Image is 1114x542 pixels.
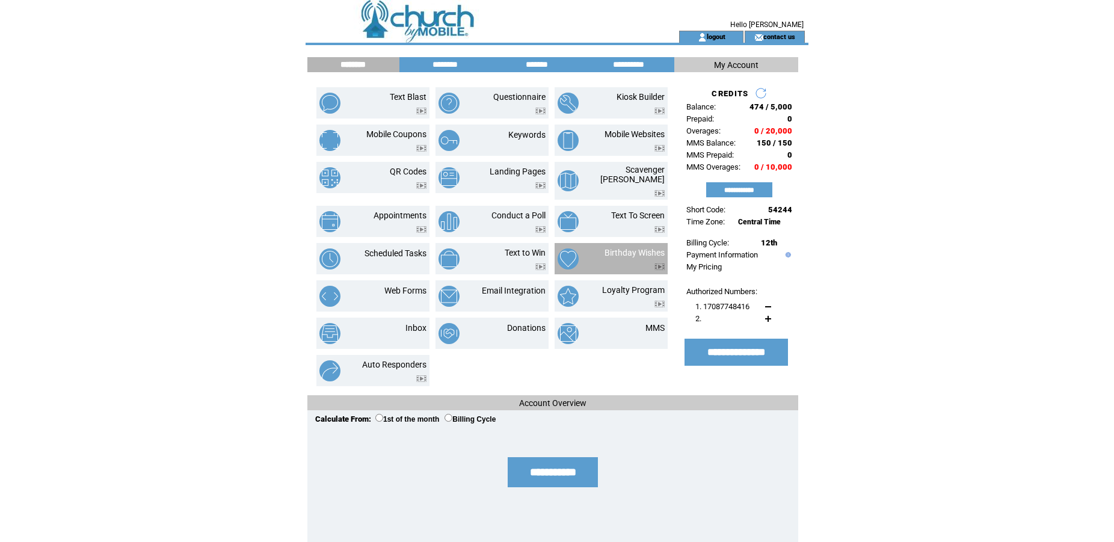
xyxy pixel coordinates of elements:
img: mobile-websites.png [558,130,579,151]
span: Balance: [686,102,716,111]
img: auto-responders.png [319,360,340,381]
span: MMS Prepaid: [686,150,734,159]
span: Hello [PERSON_NAME] [730,20,804,29]
img: video.png [416,108,426,114]
a: Text to Win [505,248,546,257]
img: birthday-wishes.png [558,248,579,269]
span: 2. [695,314,701,323]
a: Mobile Websites [605,129,665,139]
a: Conduct a Poll [491,211,546,220]
img: account_icon.gif [698,32,707,42]
span: 1. 17087748416 [695,302,749,311]
img: video.png [654,301,665,307]
input: Billing Cycle [445,414,452,422]
img: qr-codes.png [319,167,340,188]
img: video.png [416,182,426,189]
img: video.png [535,226,546,233]
img: video.png [416,226,426,233]
span: 150 / 150 [757,138,792,147]
a: Web Forms [384,286,426,295]
img: inbox.png [319,323,340,344]
img: landing-pages.png [439,167,460,188]
img: kiosk-builder.png [558,93,579,114]
img: conduct-a-poll.png [439,211,460,232]
img: video.png [654,190,665,197]
span: 0 / 10,000 [754,162,792,171]
img: text-to-win.png [439,248,460,269]
span: Overages: [686,126,721,135]
a: Inbox [405,323,426,333]
a: Donations [507,323,546,333]
a: Scavenger [PERSON_NAME] [600,165,665,184]
img: appointments.png [319,211,340,232]
a: Landing Pages [490,167,546,176]
img: video.png [535,108,546,114]
a: QR Codes [390,167,426,176]
span: Central Time [738,218,781,226]
span: 12th [761,238,777,247]
a: MMS [645,323,665,333]
label: Billing Cycle [445,415,496,423]
span: CREDITS [712,89,748,98]
span: 474 / 5,000 [749,102,792,111]
label: 1st of the month [375,415,439,423]
span: Time Zone: [686,217,725,226]
img: video.png [654,145,665,152]
span: Calculate From: [315,414,371,423]
a: Auto Responders [362,360,426,369]
img: scheduled-tasks.png [319,248,340,269]
img: video.png [535,182,546,189]
span: MMS Balance: [686,138,736,147]
span: 0 / 20,000 [754,126,792,135]
img: text-blast.png [319,93,340,114]
img: text-to-screen.png [558,211,579,232]
img: contact_us_icon.gif [754,32,763,42]
a: Questionnaire [493,92,546,102]
img: video.png [416,375,426,382]
img: help.gif [783,252,791,257]
a: Kiosk Builder [617,92,665,102]
a: Scheduled Tasks [365,248,426,258]
span: Account Overview [519,398,586,408]
img: video.png [416,145,426,152]
img: video.png [535,263,546,270]
a: Keywords [508,130,546,140]
a: Mobile Coupons [366,129,426,139]
img: donations.png [439,323,460,344]
a: Birthday Wishes [605,248,665,257]
span: Billing Cycle: [686,238,729,247]
span: Authorized Numbers: [686,287,757,296]
img: video.png [654,226,665,233]
a: Loyalty Program [602,285,665,295]
span: 0 [787,150,792,159]
a: Text To Screen [611,211,665,220]
img: mms.png [558,323,579,344]
a: logout [707,32,725,40]
img: keywords.png [439,130,460,151]
img: web-forms.png [319,286,340,307]
a: contact us [763,32,795,40]
img: scavenger-hunt.png [558,170,579,191]
img: mobile-coupons.png [319,130,340,151]
img: email-integration.png [439,286,460,307]
input: 1st of the month [375,414,383,422]
a: Payment Information [686,250,758,259]
a: My Pricing [686,262,722,271]
img: video.png [654,263,665,270]
img: questionnaire.png [439,93,460,114]
span: 0 [787,114,792,123]
span: Short Code: [686,205,725,214]
span: 54244 [768,205,792,214]
span: MMS Overages: [686,162,740,171]
a: Appointments [374,211,426,220]
span: Prepaid: [686,114,714,123]
img: loyalty-program.png [558,286,579,307]
a: Email Integration [482,286,546,295]
a: Text Blast [390,92,426,102]
span: My Account [714,60,759,70]
img: video.png [654,108,665,114]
